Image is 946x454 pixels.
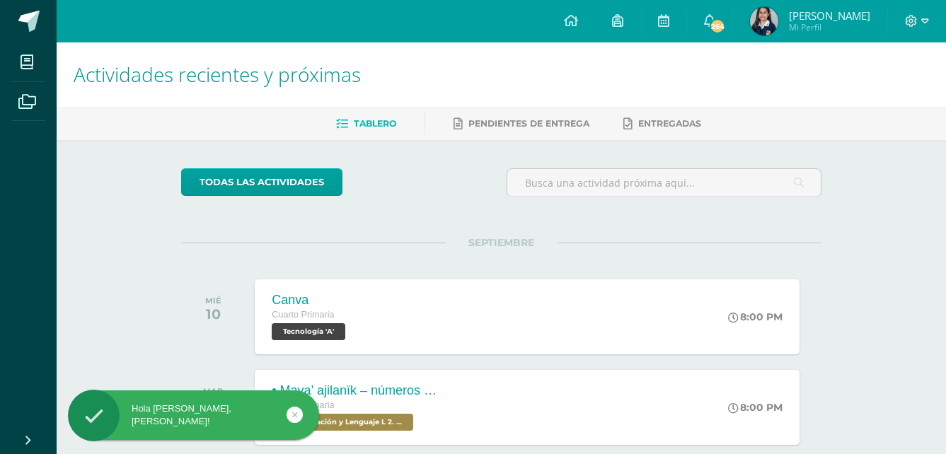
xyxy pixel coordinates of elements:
span: Entregadas [638,118,701,129]
div: Hola [PERSON_NAME], [PERSON_NAME]! [68,402,319,428]
span: Mi Perfil [789,21,870,33]
div: Canva [272,293,349,308]
span: Pendientes de entrega [468,118,589,129]
div: 8:00 PM [728,401,783,414]
a: todas las Actividades [181,168,342,196]
div: • Maya’ ajilanïk – números mayas. [272,383,442,398]
span: Tablero [354,118,396,129]
input: Busca una actividad próxima aquí... [507,169,821,197]
div: 10 [205,305,221,322]
a: Entregadas [623,112,701,135]
a: Tablero [336,112,396,135]
img: b16389c594ea0be4c0e96543ff263ad5.png [750,7,778,35]
span: 264 [710,18,725,34]
span: Actividades recientes y próximas [74,61,361,88]
div: MIÉ [205,296,221,305]
a: Pendientes de entrega [454,112,589,135]
div: 8:00 PM [728,310,783,323]
span: Tecnología 'A' [272,323,345,340]
div: MAR [203,386,223,396]
span: Cuarto Primaria [272,310,334,320]
span: SEPTIEMBRE [446,236,557,249]
span: [PERSON_NAME] [789,8,870,23]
